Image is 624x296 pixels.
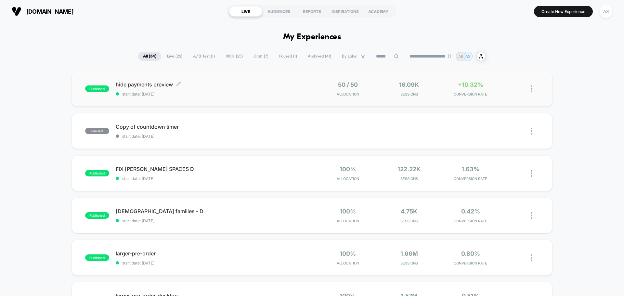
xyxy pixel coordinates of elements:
span: +10.32% [458,81,483,88]
span: published [85,85,109,92]
span: 100% [340,166,356,173]
span: start date: [DATE] [116,134,312,139]
span: CONVERSION RATE [441,92,500,97]
div: LIVE [229,6,262,17]
img: close [531,254,532,261]
span: Allocation [337,261,359,265]
span: Sessions [380,219,438,223]
img: end [448,54,451,58]
img: Visually logo [12,6,21,16]
span: All ( 34 ) [138,52,161,61]
div: REPORTS [295,6,329,17]
img: close [531,170,532,177]
span: Archived ( 41 ) [303,52,336,61]
span: start date: [DATE] [116,261,312,265]
span: 100% [340,250,356,257]
span: 1.63% [461,166,479,173]
span: hide payments preview [116,81,312,88]
span: Copy of countdown timer [116,123,312,130]
span: 0.42% [461,208,480,215]
span: By Label [342,54,357,59]
span: 100% ( 25 ) [221,52,248,61]
span: start date: [DATE] [116,218,312,223]
button: Create New Experience [534,6,593,17]
span: 4.75k [401,208,417,215]
h1: My Experiences [283,32,341,42]
span: start date: [DATE] [116,176,312,181]
span: larger-pre-order [116,250,312,257]
span: [DOMAIN_NAME] [26,8,73,15]
span: Allocation [337,176,359,181]
img: close [531,85,532,92]
p: AB [458,54,463,59]
button: AS [598,5,614,18]
span: 122.22k [397,166,421,173]
span: 100% [340,208,356,215]
span: paused [85,128,109,134]
span: 0.80% [461,250,480,257]
div: ACADEMY [362,6,395,17]
span: A/B Test ( 1 ) [188,52,220,61]
span: Paused ( 1 ) [274,52,302,61]
div: AS [600,5,612,18]
span: CONVERSION RATE [441,261,500,265]
span: Allocation [337,92,359,97]
span: CONVERSION RATE [441,176,500,181]
span: 16.09k [399,81,419,88]
span: published [85,254,109,261]
img: close [531,128,532,135]
span: published [85,170,109,176]
span: 1.66M [400,250,418,257]
span: published [85,212,109,219]
span: [DEMOGRAPHIC_DATA] families - D [116,208,312,214]
div: AUDIENCES [262,6,295,17]
span: start date: [DATE] [116,92,312,97]
span: Sessions [380,92,438,97]
span: Draft ( 7 ) [249,52,273,61]
span: FIX [PERSON_NAME] SPACES D [116,166,312,172]
span: Allocation [337,219,359,223]
div: INSPIRATIONS [329,6,362,17]
button: [DOMAIN_NAME] [10,6,75,17]
p: AS [465,54,471,59]
span: Live ( 26 ) [162,52,187,61]
span: 50 / 50 [338,81,358,88]
span: CONVERSION RATE [441,219,500,223]
img: close [531,212,532,219]
span: Sessions [380,261,438,265]
span: Sessions [380,176,438,181]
